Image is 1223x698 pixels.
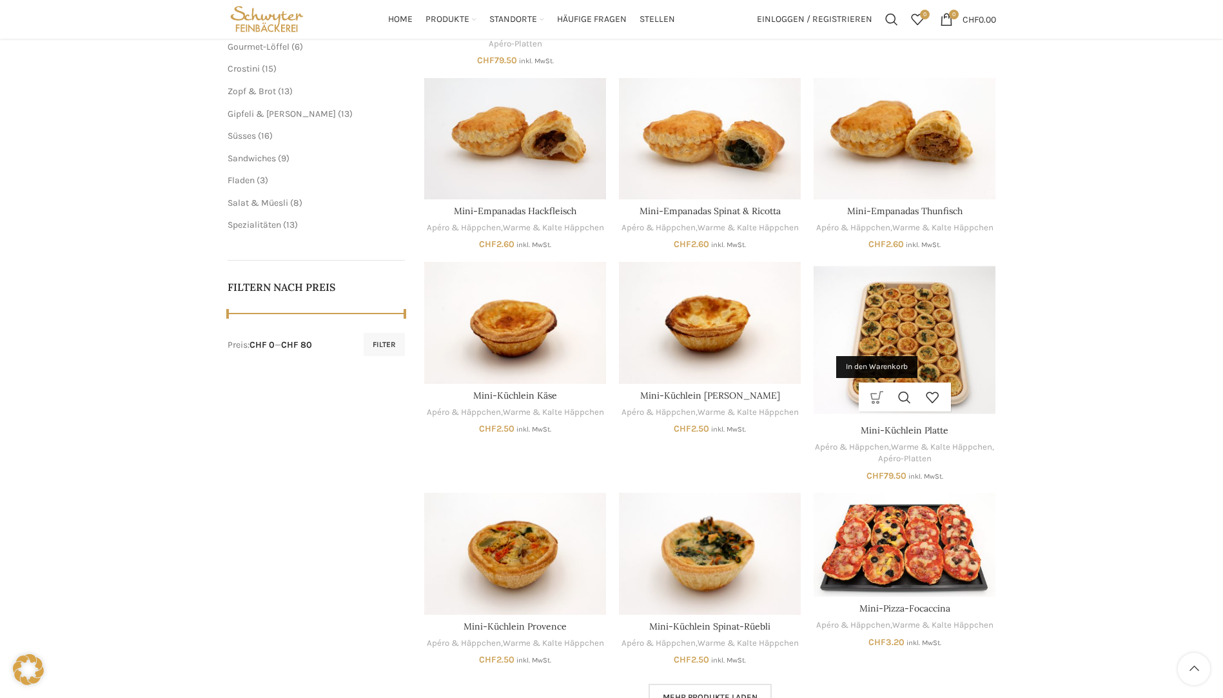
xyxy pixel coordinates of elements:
bdi: 2.50 [674,654,709,665]
bdi: 2.60 [479,239,514,250]
span: CHF [477,55,494,66]
small: inkl. MwSt. [711,241,746,249]
a: 0 CHF0.00 [934,6,1003,32]
a: Mini-Küchlein Platte [814,262,995,418]
span: CHF [963,14,979,25]
a: Mini-Küchlein Platte [861,424,948,436]
span: CHF [866,470,884,481]
span: CHF [674,239,691,250]
a: Apéro & Häppchen [621,406,696,419]
bdi: 2.50 [479,423,514,434]
a: Mini-Küchlein [PERSON_NAME] [640,390,780,401]
span: Home [388,14,413,26]
a: Häufige Fragen [557,6,627,32]
span: 9 [281,153,286,164]
span: CHF [479,239,496,250]
a: 0 [905,6,930,32]
span: Produkte [426,14,469,26]
a: Suchen [879,6,905,32]
bdi: 2.50 [674,423,709,434]
span: 0 [920,10,930,19]
div: , [424,406,606,419]
a: Apéro & Häppchen [427,637,501,650]
span: CHF 80 [281,339,312,350]
small: inkl. MwSt. [516,656,551,664]
a: Apéro & Häppchen [427,222,501,234]
a: Warme & Kalte Häppchen [698,222,799,234]
a: Mini-Empanadas Hackfleisch [454,205,576,217]
div: Meine Wunschliste [905,6,930,32]
a: Mini-Küchlein Spinat-Rüebli [649,621,770,632]
div: , [424,222,606,234]
a: Warme & Kalte Häppchen [503,406,604,419]
a: Süsses [228,130,256,141]
span: Fladen [228,175,255,186]
div: , [424,637,606,650]
a: Apéro & Häppchen [427,406,501,419]
small: inkl. MwSt. [711,425,746,434]
a: Mini-Küchlein Provence [424,493,606,614]
span: 6 [295,41,300,52]
small: inkl. MwSt. [516,241,551,249]
a: Warme & Kalte Häppchen [892,222,993,234]
span: CHF [479,423,496,434]
h5: Filtern nach Preis [228,280,406,294]
span: Häufige Fragen [557,14,627,26]
span: 13 [286,219,295,230]
span: CHF [674,423,691,434]
a: Salat & Müesli [228,197,288,208]
span: 0 [949,10,959,19]
a: Apéro-Platten [878,453,932,465]
small: inkl. MwSt. [711,656,746,664]
a: Warme & Kalte Häppchen [503,222,604,234]
small: inkl. MwSt. [906,241,941,249]
a: Crostini [228,63,260,74]
div: In den Warenkorb [836,356,917,377]
div: Preis: — [228,339,312,352]
a: Apéro & Häppchen [621,637,696,650]
a: Mini-Empanadas Hackfleisch [424,78,606,199]
a: Einloggen / Registrieren [750,6,879,32]
div: , , [814,441,995,465]
span: CHF [868,239,886,250]
span: 8 [293,197,299,208]
span: CHF [674,654,691,665]
div: , [619,222,801,234]
a: Zopf & Brot [228,86,276,97]
div: , [619,406,801,419]
a: In den Warenkorb legen: „Mini-Küchlein Platte“ [863,383,891,412]
div: , [814,619,995,632]
small: inkl. MwSt. [519,57,554,65]
span: Spezialitäten [228,219,281,230]
a: Mini-Empanadas Spinat & Ricotta [640,205,781,217]
a: Site logo [228,13,307,24]
a: Apéro & Häppchen [815,441,889,454]
bdi: 79.50 [477,55,517,66]
bdi: 3.20 [868,637,905,648]
a: Home [388,6,413,32]
small: inkl. MwSt. [906,639,941,647]
small: inkl. MwSt. [908,472,943,481]
a: Mini-Küchlein Käse-Zwiebel [619,262,801,383]
a: Gourmet-Löffel [228,41,289,52]
span: 13 [341,108,349,119]
a: Mini-Küchlein Käse [424,262,606,383]
a: Warme & Kalte Häppchen [698,637,799,650]
a: Stellen [640,6,675,32]
a: Mini-Empanadas Thunfisch [814,78,995,199]
a: Standorte [489,6,544,32]
span: CHF [868,637,886,648]
a: Sandwiches [228,153,276,164]
span: Stellen [640,14,675,26]
span: 16 [261,130,269,141]
span: 3 [260,175,265,186]
a: Gipfeli & [PERSON_NAME] [228,108,336,119]
span: Einloggen / Registrieren [757,15,872,24]
small: inkl. MwSt. [516,425,551,434]
a: Warme & Kalte Häppchen [892,619,993,632]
